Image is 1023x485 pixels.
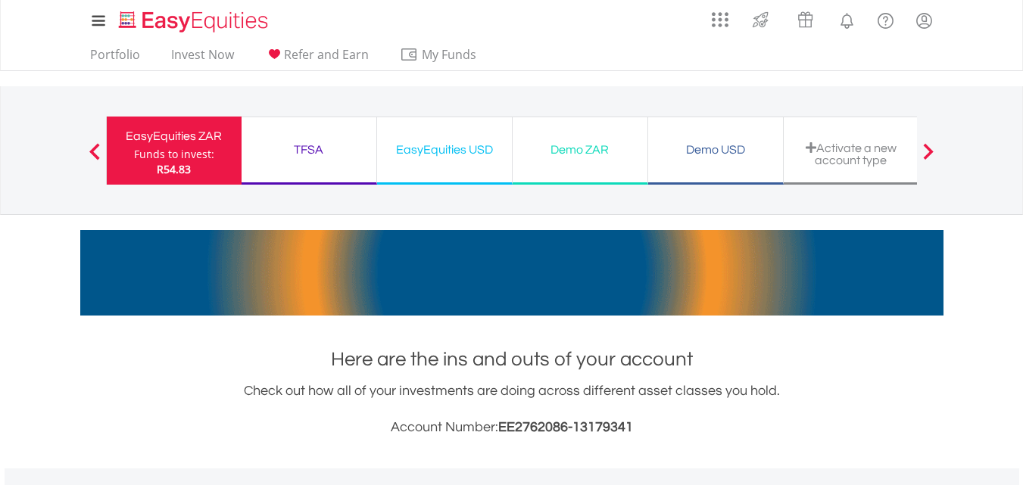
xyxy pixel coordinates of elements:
[400,45,499,64] span: My Funds
[498,420,633,434] span: EE2762086-13179341
[828,4,866,34] a: Notifications
[712,11,728,28] img: grid-menu-icon.svg
[80,230,943,316] img: EasyMortage Promotion Banner
[116,9,274,34] img: EasyEquities_Logo.png
[748,8,773,32] img: thrive-v2.svg
[284,46,369,63] span: Refer and Earn
[157,162,191,176] span: R54.83
[80,381,943,438] div: Check out how all of your investments are doing across different asset classes you hold.
[113,4,274,34] a: Home page
[116,126,232,147] div: EasyEquities ZAR
[793,8,818,32] img: vouchers-v2.svg
[84,47,146,70] a: Portfolio
[165,47,240,70] a: Invest Now
[80,346,943,373] h1: Here are the ins and outs of your account
[793,141,909,166] div: Activate a new account type
[80,417,943,438] h3: Account Number:
[386,139,503,160] div: EasyEquities USD
[702,4,738,28] a: AppsGrid
[657,139,774,160] div: Demo USD
[134,147,214,162] div: Funds to invest:
[866,4,905,34] a: FAQ's and Support
[251,139,367,160] div: TFSA
[522,139,638,160] div: Demo ZAR
[259,47,375,70] a: Refer and Earn
[905,4,943,37] a: My Profile
[783,4,828,32] a: Vouchers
